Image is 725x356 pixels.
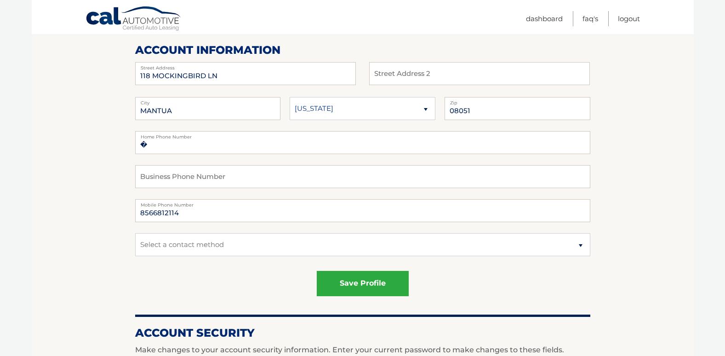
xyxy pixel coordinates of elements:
h2: account information [135,43,590,57]
label: Street Address [135,62,356,69]
a: Cal Automotive [86,6,182,33]
a: Logout [618,11,640,26]
input: City [135,97,281,120]
button: save profile [317,271,409,296]
h2: Account Security [135,326,590,340]
label: Zip [445,97,590,104]
a: FAQ's [582,11,598,26]
input: Home Phone Number [135,131,590,154]
input: Zip [445,97,590,120]
a: Dashboard [526,11,563,26]
label: Home Phone Number [135,131,590,138]
input: Mobile Phone Number [135,199,590,222]
label: Mobile Phone Number [135,199,590,207]
label: City [135,97,281,104]
input: Street Address 2 [135,62,356,85]
input: Business Phone Number [135,165,590,188]
input: Street Address 2 [369,62,590,85]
